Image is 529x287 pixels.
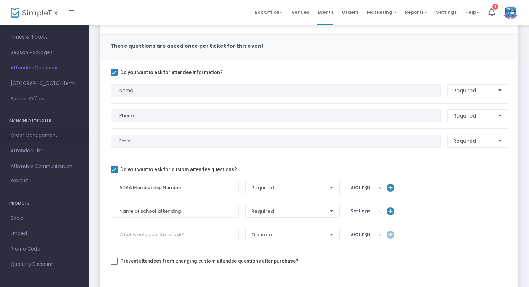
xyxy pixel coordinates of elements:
[120,68,223,76] span: Do you want to ask for attendee information?
[111,181,239,194] input: What would you like to ask?
[11,146,79,155] span: Attendee List
[11,245,79,254] span: Promo Code
[465,9,480,15] span: Help
[11,131,79,140] span: Order Management
[9,114,80,128] h4: MANAGE ATTENDEES
[11,48,79,57] span: Season Packages
[11,79,79,88] span: [GEOGRAPHIC_DATA] Items
[9,196,80,211] h4: PROMOTE
[11,260,79,269] span: Quantity Discount
[111,228,239,241] input: What would you like to ask?
[251,208,324,215] span: Required
[120,257,299,265] span: Prevent attendees from changing custom attendee questions after purchase?
[350,184,370,190] span: Settings
[251,231,324,238] span: Optional
[350,208,370,214] span: Settings
[367,9,396,15] span: Marketing
[387,184,394,192] img: expandArrows.svg
[436,3,457,21] span: Settings
[11,64,79,73] span: Attendee Questions
[376,208,383,215] img: cross.png
[111,205,239,218] input: What would you like to ask?
[11,214,79,223] span: Social
[495,110,505,122] button: Select
[111,42,264,50] m-panel-subtitle: These questions are asked once per ticket for this event
[453,87,492,94] span: Required
[327,181,336,194] button: Select
[376,184,383,192] img: cross.png
[11,94,79,104] span: Special Offers
[495,85,505,97] button: Select
[292,3,309,21] span: Venues
[11,33,79,42] span: Times & Tickets
[405,9,428,15] span: Reports
[11,229,79,238] span: Embed
[255,9,283,15] span: Box Office
[327,228,336,241] button: Select
[327,205,336,217] button: Select
[453,138,492,145] span: Required
[453,112,492,119] span: Required
[492,4,498,10] div: 1
[350,231,370,237] span: Settings
[11,177,28,184] span: Waitlist
[11,162,79,171] span: Attendee Communication
[387,207,394,215] img: expandArrows.svg
[251,184,324,191] span: Required
[120,165,237,174] span: Do you want to ask for custom attendee questions?
[495,135,505,147] button: Select
[317,3,333,21] span: Events
[342,3,359,21] span: Orders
